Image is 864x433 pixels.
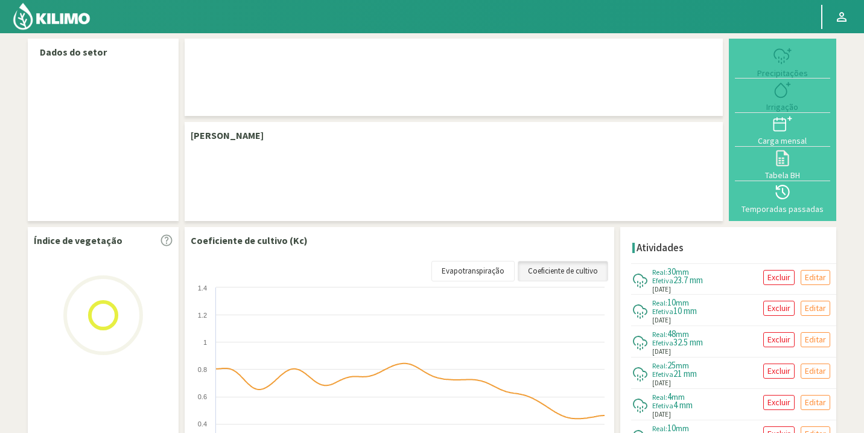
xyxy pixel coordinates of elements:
[637,242,684,254] h4: Atividades
[763,332,795,347] button: Excluir
[676,266,689,277] span: mm
[735,113,830,147] button: Carga mensal
[805,271,826,284] p: Editar
[739,103,827,111] div: Irrigação
[198,393,207,400] text: 0.6
[739,136,827,145] div: Carga mensal
[652,393,667,402] span: Real:
[34,233,122,248] p: Índice de vegetação
[739,205,827,213] div: Temporadas passadas
[652,361,667,370] span: Real:
[801,270,830,285] button: Editar
[735,181,830,215] button: Temporadas passadas
[203,339,207,346] text: 1
[652,338,673,347] span: Efetiva
[673,368,697,379] span: 21 mm
[191,233,308,248] p: Coeficiente de cultivo (Kc)
[767,396,790,409] p: Excluir
[801,301,830,316] button: Editar
[667,328,676,339] span: 48
[767,364,790,378] p: Excluir
[673,274,703,286] span: 23.7 mm
[763,270,795,285] button: Excluir
[676,297,689,308] span: mm
[767,301,790,315] p: Excluir
[673,336,703,348] span: 32.5 mm
[805,301,826,315] p: Editar
[676,329,689,339] span: mm
[652,298,667,307] span: Real:
[673,399,693,411] span: 4 mm
[667,391,672,402] span: 4
[739,69,827,77] div: Precipitações
[43,255,164,376] img: Loading...
[198,284,207,292] text: 1.4
[673,305,697,316] span: 10 mm
[12,2,91,31] img: Kilimo
[652,330,667,339] span: Real:
[735,147,830,181] button: Tabela BH
[652,424,667,433] span: Real:
[652,307,673,316] span: Efetiva
[191,128,264,143] p: [PERSON_NAME]
[805,364,826,378] p: Editar
[667,297,676,308] span: 10
[652,276,673,285] span: Efetiva
[198,420,207,428] text: 0.4
[767,271,790,284] p: Excluir
[652,284,671,295] span: [DATE]
[801,395,830,410] button: Editar
[652,347,671,357] span: [DATE]
[40,45,167,59] p: Dados do setor
[652,378,671,388] span: [DATE]
[763,364,795,379] button: Excluir
[667,359,676,371] span: 25
[652,409,671,420] span: [DATE]
[676,360,689,371] span: mm
[801,364,830,379] button: Editar
[198,312,207,319] text: 1.2
[735,79,830,112] button: Irrigação
[672,391,685,402] span: mm
[198,366,207,373] text: 0.8
[805,396,826,409] p: Editar
[763,301,795,316] button: Excluir
[652,370,673,379] span: Efetiva
[518,261,608,281] a: Coeficiente de cultivo
[739,171,827,179] div: Tabela BH
[735,45,830,79] button: Precipitações
[767,333,790,347] p: Excluir
[431,261,515,281] a: Evapotranspiração
[801,332,830,347] button: Editar
[652,315,671,326] span: [DATE]
[805,333,826,347] p: Editar
[763,395,795,410] button: Excluir
[667,266,676,277] span: 30
[652,268,667,277] span: Real:
[652,401,673,410] span: Efetiva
